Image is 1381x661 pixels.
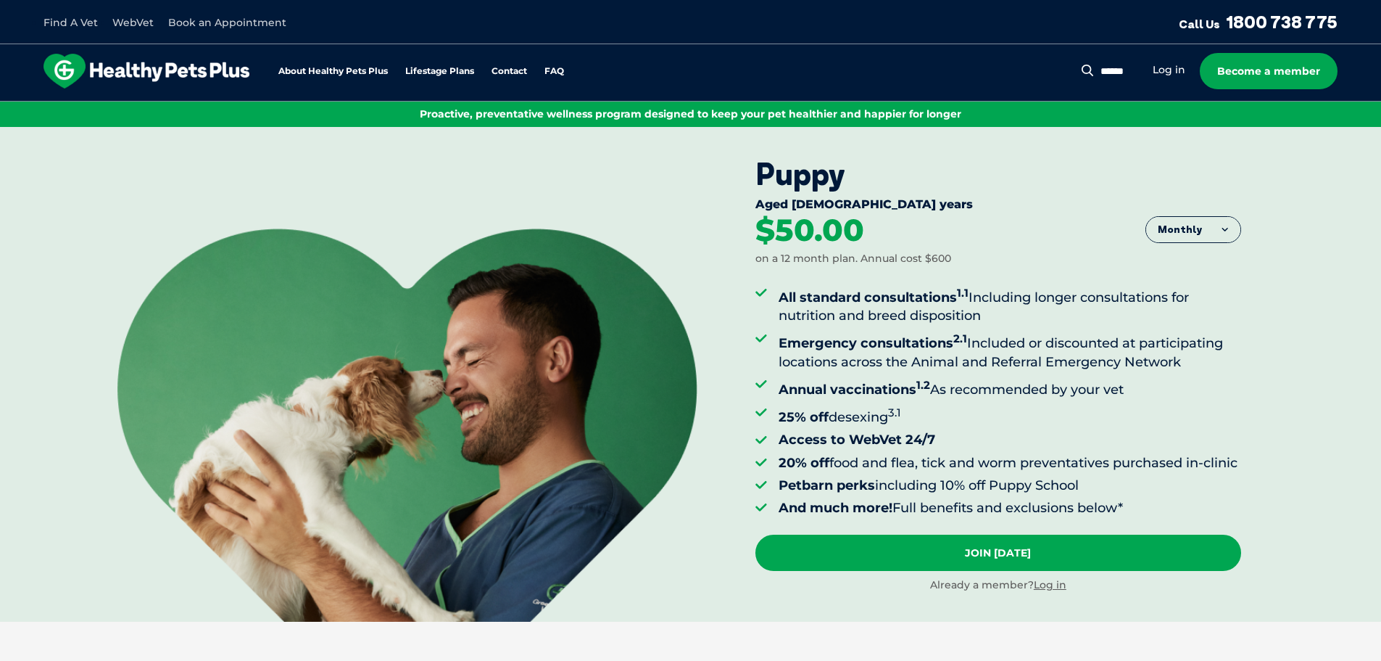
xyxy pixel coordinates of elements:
a: Log in [1153,63,1185,77]
sup: 1.1 [957,286,969,300]
strong: Petbarn perks [779,477,875,493]
a: About Healthy Pets Plus [278,67,388,76]
span: Call Us [1179,17,1220,31]
img: hpp-logo [43,54,249,89]
strong: Annual vaccinations [779,382,930,398]
a: WebVet [112,16,154,29]
li: including 10% off Puppy School [779,477,1241,495]
a: Join [DATE] [755,535,1241,571]
strong: 25% off [779,409,829,425]
a: Lifestage Plans [405,67,474,76]
div: on a 12 month plan. Annual cost $600 [755,252,951,266]
strong: 20% off [779,455,829,471]
li: Included or discounted at participating locations across the Animal and Referral Emergency Network [779,329,1241,371]
li: food and flea, tick and worm preventatives purchased in-clinic [779,454,1241,472]
li: desexing [779,403,1241,427]
img: <br /> <b>Warning</b>: Undefined variable $title in <b>/var/www/html/current/codepool/wp-content/... [117,229,697,622]
a: FAQ [544,67,564,76]
a: Become a member [1200,53,1338,89]
div: Aged [DEMOGRAPHIC_DATA] years [755,197,1241,215]
sup: 2.1 [953,332,967,345]
strong: All standard consultations [779,290,969,305]
button: Search [1079,63,1097,78]
strong: Emergency consultations [779,335,967,351]
a: Find A Vet [43,16,98,29]
strong: And much more! [779,500,892,516]
li: As recommended by your vet [779,376,1241,399]
div: Puppy [755,156,1241,192]
button: Monthly [1146,217,1240,243]
a: Log in [1034,578,1066,591]
div: $50.00 [755,215,864,247]
li: Including longer consultations for nutrition and breed disposition [779,284,1241,325]
a: Contact [492,67,527,76]
div: Already a member? [755,578,1241,593]
span: Proactive, preventative wellness program designed to keep your pet healthier and happier for longer [420,107,961,120]
a: Book an Appointment [168,16,286,29]
sup: 3.1 [888,406,901,419]
li: Full benefits and exclusions below* [779,499,1241,517]
a: Call Us1800 738 775 [1179,11,1338,33]
strong: Access to WebVet 24/7 [779,432,935,448]
sup: 1.2 [916,378,930,392]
